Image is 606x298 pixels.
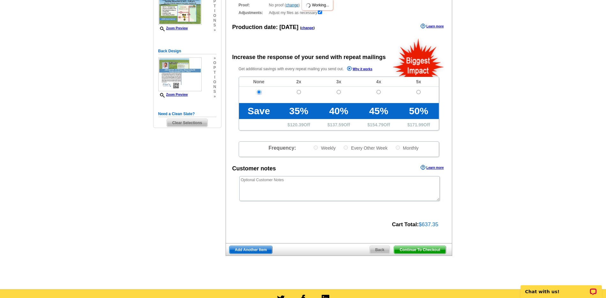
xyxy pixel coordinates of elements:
img: loading... [306,3,311,8]
td: $ Off [279,119,319,130]
span: $637.35 [419,221,438,227]
input: Monthly [396,145,400,150]
strong: Adjustments: [239,10,267,16]
label: Weekly [313,145,336,151]
div: Adjust my files as necessary [239,9,439,16]
h5: Need a Clean Slate? [158,111,216,117]
td: 35% [279,103,319,119]
span: Add Another Item [229,246,272,254]
a: Zoom Preview [158,93,188,96]
div: Increase the response of your send with repeat mailings [232,53,386,62]
td: Save [239,103,279,119]
a: Back [370,246,390,254]
a: Zoom Preview [158,26,188,30]
strong: Cart Total: [392,221,419,227]
span: Frequency: [268,145,296,151]
a: Add Another Item [229,246,273,254]
a: Why it works [347,66,372,73]
label: Monthly [395,145,419,151]
td: 4x [359,77,399,87]
td: 50% [399,103,438,119]
a: change [286,3,298,7]
span: t [213,70,216,75]
span: t [213,4,216,9]
span: o [213,61,216,65]
td: 5x [399,77,438,87]
span: s [213,89,216,94]
span: Clear Selections [167,119,207,127]
span: p [213,65,216,70]
td: None [239,77,279,87]
a: Learn more [421,165,444,170]
div: Production date: [232,23,315,32]
span: » [213,94,216,99]
td: $ Off [359,119,399,130]
strong: Proof: [239,2,267,8]
input: Weekly [314,145,318,150]
h5: Back Design [158,48,216,54]
img: small-thumb.jpg [158,57,202,91]
td: $ Off [399,119,438,130]
td: 2x [279,77,319,87]
label: Every Other Week [343,145,387,151]
span: » [213,56,216,61]
td: 3x [319,77,359,87]
span: n [213,85,216,89]
iframe: LiveChat chat widget [516,278,606,298]
span: [DATE] [280,24,299,30]
div: No proof ( ) [239,2,439,8]
span: o [213,80,216,85]
span: i [213,9,216,13]
span: 171.99 [410,122,423,127]
div: Customer notes [232,164,276,173]
p: Get additional savings with every repeat mailing you send out. [239,65,386,73]
td: 40% [319,103,359,119]
a: Learn more [421,24,444,29]
span: ( ) [300,26,315,30]
input: Every Other Week [344,145,348,150]
span: 120.39 [290,122,304,127]
span: 137.59 [330,122,344,127]
span: o [213,13,216,18]
span: 154.79 [370,122,384,127]
a: change [301,26,314,30]
span: n [213,18,216,23]
img: biggestImpact.png [392,38,445,77]
span: Continue To Checkout [394,246,445,254]
td: $ Off [319,119,359,130]
span: » [213,28,216,33]
span: i [213,75,216,80]
span: s [213,23,216,28]
td: 45% [359,103,399,119]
